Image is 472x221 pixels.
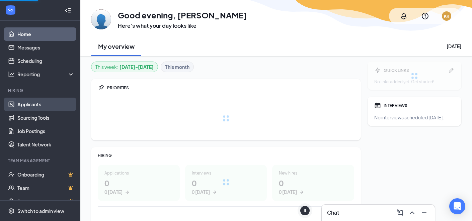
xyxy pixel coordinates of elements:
h2: My overview [98,42,135,50]
a: OnboardingCrown [17,168,75,181]
svg: ChevronUp [408,209,416,217]
h1: Good evening, [PERSON_NAME] [118,9,247,21]
a: TeamCrown [17,181,75,195]
div: HIRING [98,152,354,158]
svg: Pin [98,84,104,91]
div: JL [303,208,307,214]
a: Home [17,27,75,41]
svg: Minimize [420,209,428,217]
button: ComposeMessage [395,207,405,218]
a: Messages [17,41,75,54]
div: PRIORITIES [107,85,354,91]
div: No interviews scheduled [DATE]. [374,114,455,121]
div: [DATE] [447,43,461,49]
div: KR [444,13,449,19]
h3: Chat [327,209,339,216]
button: Minimize [419,207,429,218]
div: Team Management [8,158,73,163]
svg: WorkstreamLogo [7,7,14,13]
svg: Analysis [8,71,15,78]
b: [DATE] - [DATE] [120,63,154,71]
svg: ComposeMessage [396,209,404,217]
a: DocumentsCrown [17,195,75,208]
svg: Settings [8,208,15,214]
div: INTERVIEWS [384,103,455,108]
h3: Here’s what your day looks like [118,22,247,29]
b: This month [165,63,189,71]
button: ChevronUp [407,207,417,218]
div: Hiring [8,88,73,93]
div: Switch to admin view [17,208,64,214]
a: Talent Network [17,138,75,151]
a: Scheduling [17,54,75,68]
svg: QuestionInfo [421,12,429,20]
svg: Calendar [374,102,381,109]
div: Open Intercom Messenger [449,198,465,214]
img: Kris Roeske [91,9,111,29]
div: Reporting [17,71,75,78]
a: Job Postings [17,124,75,138]
a: Applicants [17,98,75,111]
div: This week : [95,63,154,71]
svg: Collapse [65,7,71,14]
a: Sourcing Tools [17,111,75,124]
svg: Notifications [400,12,408,20]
